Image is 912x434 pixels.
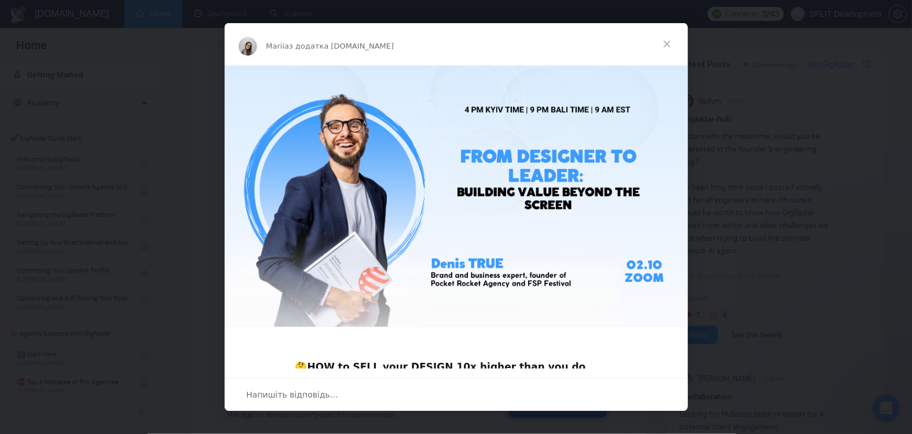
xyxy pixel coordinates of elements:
[295,347,617,388] div: 🤔
[289,42,394,50] span: з додатка [DOMAIN_NAME]
[295,361,586,387] b: HOW to SELL your DESIGN 10x higher than you do now?
[266,42,290,50] span: Mariia
[239,37,257,56] img: Profile image for Mariia
[225,378,688,411] div: Відкрити бесіду й відповісти
[247,387,339,402] span: Напишіть відповідь…
[646,23,688,65] span: Закрити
